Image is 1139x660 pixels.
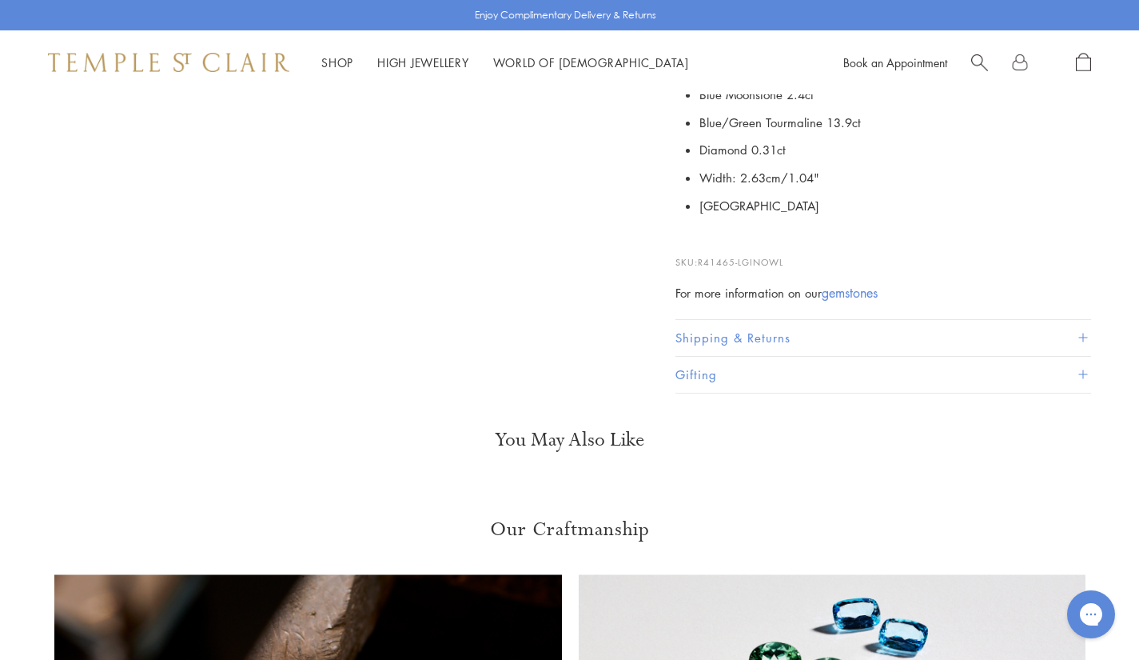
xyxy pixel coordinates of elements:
[843,54,947,70] a: Book an Appointment
[699,164,1091,192] li: Width: 2.63cm/1.04"
[699,81,1091,109] li: Blue Moonstone 2.4ct
[493,54,689,70] a: World of [DEMOGRAPHIC_DATA]World of [DEMOGRAPHIC_DATA]
[822,284,878,302] a: gemstones
[1076,53,1091,73] a: Open Shopping Bag
[675,357,1091,393] button: Gifting
[699,136,1091,164] li: Diamond 0.31ct
[321,53,689,73] nav: Main navigation
[1059,585,1123,644] iframe: Gorgias live chat messenger
[64,427,1075,453] h3: You May Also Like
[699,109,1091,137] li: Blue/Green Tourmaline 13.9ct
[675,283,1091,303] div: For more information on our
[675,239,1091,270] p: SKU:
[698,256,783,268] span: R41465-LGINOWL
[48,53,289,72] img: Temple St. Clair
[377,54,469,70] a: High JewelleryHigh Jewellery
[475,7,656,23] p: Enjoy Complimentary Delivery & Returns
[971,53,988,73] a: Search
[54,517,1085,542] h3: Our Craftmanship
[675,320,1091,356] button: Shipping & Returns
[321,54,353,70] a: ShopShop
[699,192,1091,220] li: [GEOGRAPHIC_DATA]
